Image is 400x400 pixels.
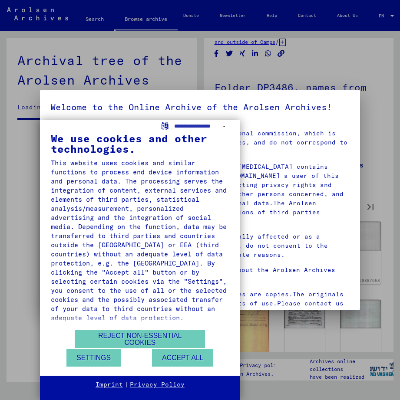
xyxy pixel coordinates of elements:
[96,380,123,389] a: Imprint
[66,349,121,367] button: Settings
[152,349,213,367] button: Accept all
[51,133,229,154] div: We use cookies and other technologies.
[75,330,205,348] button: Reject non-essential cookies
[51,158,229,322] div: This website uses cookies and similar functions to process end device information and personal da...
[130,380,185,389] a: Privacy Policy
